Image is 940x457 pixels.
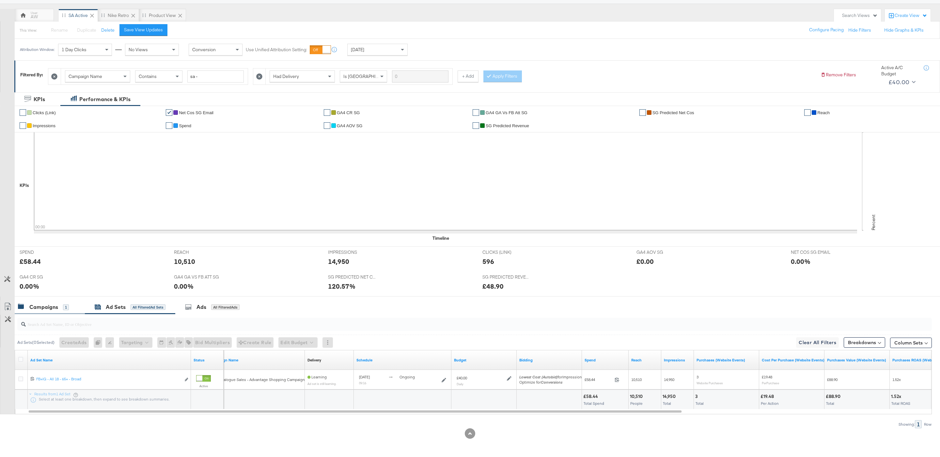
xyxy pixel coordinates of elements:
[886,77,917,87] button: £40.00
[273,73,299,79] span: Had Delivery
[337,110,360,115] span: GA4 CR SG
[211,304,240,310] div: All Filtered Ads
[166,122,172,129] a: ✔
[359,374,370,379] span: [DATE]
[652,110,694,115] span: SG Predicted Net Cos
[33,123,55,128] span: Impressions
[585,377,612,382] span: £58.44
[79,96,131,103] div: Performance & KPIs
[636,249,685,255] span: GA4 AOV SG
[62,47,86,53] span: 1 Day Clicks
[473,109,479,116] a: ✔
[827,358,887,363] a: The total value of the purchase actions tracked by your Custom Audience pixel on your website aft...
[486,123,529,128] span: SG Predicted revenue
[20,274,69,280] span: GA4 CR SG
[129,47,148,53] span: No Views
[36,376,181,383] a: FB+IG - All 18 - 65+ - Broad
[328,274,377,280] span: SG PREDICTED NET COS
[697,358,757,363] a: The number of times a purchase was made tracked by your Custom Audience pixel on your website aft...
[844,337,885,348] button: Breakdowns
[696,401,704,406] span: Total
[307,358,321,363] div: Delivery
[179,110,213,115] span: Net Cos SG email
[33,110,56,115] span: Clicks (Link)
[631,377,642,382] span: 10,510
[20,72,43,78] div: Filtered By:
[639,109,646,116] a: ✔
[36,376,181,382] div: FB+IG - All 18 - 65+ - Broad
[101,13,105,17] div: Drag to reorder tab
[630,401,643,406] span: People
[697,381,723,385] sub: Website Purchases
[106,303,126,311] div: Ad Sets
[827,377,838,382] span: £88.90
[631,358,659,363] a: The number of people your ad was served to.
[29,303,58,311] div: Campaigns
[482,274,531,280] span: SG PREDICTED REVENUE
[17,340,55,345] div: Ad Sets ( 0 Selected)
[196,303,206,311] div: Ads
[179,123,191,128] span: Spend
[246,47,307,53] label: Use Unified Attribution Setting:
[895,12,927,19] div: Create View
[174,282,194,291] div: 0.00%
[174,274,223,280] span: GA4 GA VS FB ATT SG
[20,257,41,266] div: £58.44
[826,393,842,400] div: £88.90
[30,358,188,363] a: Your Ad Set name.
[762,358,824,363] a: The average cost for each purchase tracked by your Custom Audience pixel on your website after pe...
[762,381,779,385] sub: Per Purchase
[392,70,448,83] input: Enter a search term
[328,282,355,291] div: 120.57%
[519,358,579,363] a: Shows your bid and optimisation settings for this Ad Set.
[108,12,129,19] div: Nike Retro
[210,358,302,363] a: Your campaign name.
[26,315,845,328] input: Search Ad Set Name, ID or Objective
[870,215,876,230] text: Percent
[20,122,26,129] a: ✔
[69,12,88,19] div: SA Active
[119,24,167,36] button: Save View Updates
[884,27,924,33] button: Hide Graphs & KPIs
[892,377,901,382] span: 1.52x
[94,337,105,348] div: 0
[196,384,211,388] label: Active
[324,109,330,116] a: ✔
[519,380,584,385] div: Optimize for
[69,73,102,79] span: Campaign Name
[663,401,671,406] span: Total
[174,249,223,255] span: REACH
[898,422,915,427] div: Showing:
[62,13,66,17] div: Drag to reorder tab
[63,304,69,310] div: 1
[101,27,115,33] button: Delete
[51,27,68,33] span: Rename
[799,339,836,347] span: Clear All Filters
[192,47,216,53] span: Conversion
[307,382,337,386] sub: Ad set is still learning.
[31,14,38,20] div: AW
[359,381,366,385] sub: 09:16
[584,401,604,406] span: Total Spend
[307,358,321,363] a: Reflects the ability of your Ad Set to achieve delivery based on ad states, schedule and budget.
[457,382,463,386] sub: Daily
[343,73,393,79] span: Is [GEOGRAPHIC_DATA]
[804,109,811,116] a: ✔
[664,358,691,363] a: The number of times your ad was served. On mobile apps an ad is counted as served the first time ...
[458,70,478,82] button: + Add
[842,12,878,19] div: Search Views
[482,257,494,266] div: 596
[210,377,327,382] span: SA - Catalogue Sales - Advantage Shopping Campaign – BAU – 7DC
[791,249,840,255] span: NET COS SG EMAIL
[432,235,449,241] div: Timeline
[399,374,415,379] span: ongoing
[891,401,910,406] span: Total ROAS
[760,393,776,400] div: £19.48
[890,338,932,348] button: Column Sets
[124,27,163,33] div: Save View Updates
[486,110,527,115] span: GA4 GA vs FB att SG
[482,249,531,255] span: CLICKS (LINK)
[519,374,558,379] em: Lowest Cost (Autobid)
[791,257,810,266] div: 0.00%
[697,374,698,379] span: 3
